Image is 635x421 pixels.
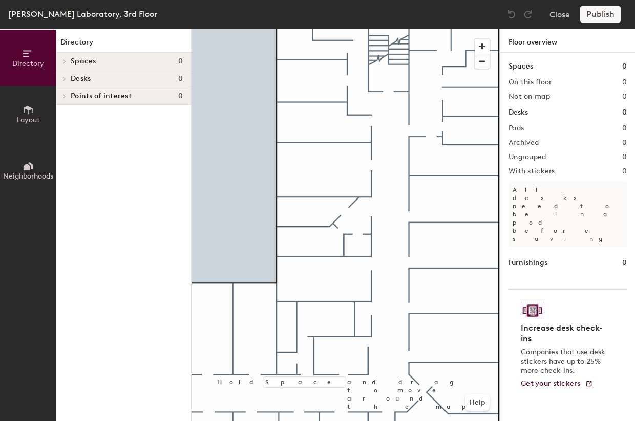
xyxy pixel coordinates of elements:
[178,57,183,65] span: 0
[521,302,544,319] img: Sticker logo
[178,92,183,100] span: 0
[509,61,533,72] h1: Spaces
[509,257,547,269] h1: Furnishings
[622,124,627,132] h2: 0
[622,61,627,72] h1: 0
[509,93,550,101] h2: Not on map
[71,92,132,100] span: Points of interest
[71,75,91,83] span: Desks
[56,37,191,53] h1: Directory
[506,9,517,19] img: Undo
[622,78,627,86] h2: 0
[465,394,490,411] button: Help
[509,167,555,175] h2: With stickers
[17,116,40,124] span: Layout
[12,59,44,68] span: Directory
[509,182,627,247] p: All desks need to be in a pod before saving
[521,348,608,375] p: Companies that use desk stickers have up to 25% more check-ins.
[523,9,533,19] img: Redo
[521,380,593,388] a: Get your stickers
[3,172,53,181] span: Neighborhoods
[509,78,552,86] h2: On this floor
[521,323,608,344] h4: Increase desk check-ins
[509,124,524,132] h2: Pods
[509,153,546,161] h2: Ungrouped
[521,379,581,388] span: Get your stickers
[71,57,96,65] span: Spaces
[622,167,627,175] h2: 0
[622,107,627,118] h1: 0
[8,8,157,20] div: [PERSON_NAME] Laboratory, 3rd Floor
[549,6,570,23] button: Close
[622,93,627,101] h2: 0
[622,153,627,161] h2: 0
[622,257,627,269] h1: 0
[178,75,183,83] span: 0
[500,29,635,53] h1: Floor overview
[622,139,627,147] h2: 0
[509,139,539,147] h2: Archived
[509,107,528,118] h1: Desks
